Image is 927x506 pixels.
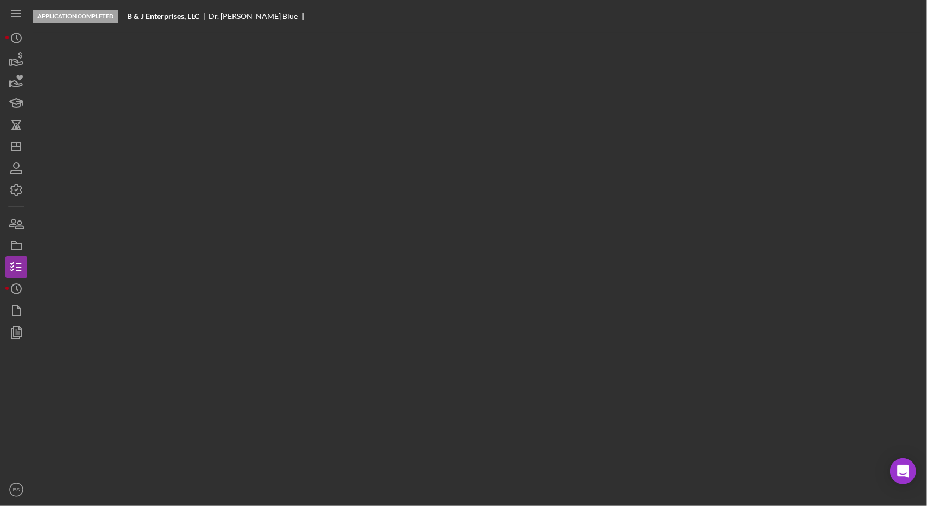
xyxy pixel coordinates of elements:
div: Dr. [PERSON_NAME] Blue [209,12,307,21]
text: ES [13,487,20,493]
div: Application Completed [33,10,118,23]
b: B & J Enterprises, LLC [127,12,199,21]
div: Open Intercom Messenger [890,458,916,484]
button: ES [5,479,27,501]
